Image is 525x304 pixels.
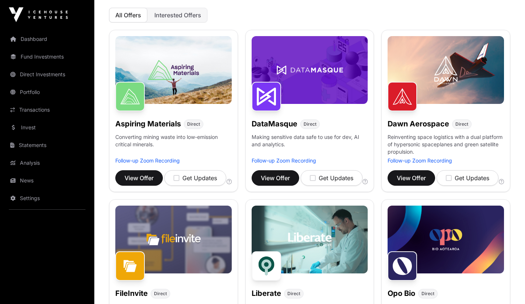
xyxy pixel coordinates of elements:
[388,157,452,164] a: Follow-up Zoom Recording
[154,291,167,297] span: Direct
[252,206,368,273] img: Liberate-Banner.jpg
[187,121,200,127] span: Direct
[252,36,368,104] img: DataMasque-Banner.jpg
[261,174,290,182] span: View Offer
[174,174,217,182] div: Get Updates
[388,206,504,273] img: Opo-Bio-Banner.jpg
[109,8,147,22] button: All Offers
[125,174,154,182] span: View Offer
[6,49,88,65] a: Fund Investments
[6,155,88,171] a: Analysis
[446,174,489,182] div: Get Updates
[6,66,88,83] a: Direct Investments
[6,137,88,153] a: Statements
[388,119,449,129] h1: Dawn Aerospace
[115,119,181,129] h1: Aspiring Materials
[310,174,353,182] div: Get Updates
[6,31,88,47] a: Dashboard
[488,269,525,304] iframe: Chat Widget
[252,251,281,281] img: Liberate
[6,119,88,136] a: Invest
[115,11,141,19] span: All Offers
[388,82,417,111] img: Dawn Aerospace
[115,251,145,281] img: FileInvite
[9,7,68,22] img: Icehouse Ventures Logo
[437,170,498,186] button: Get Updates
[115,288,148,298] h1: FileInvite
[6,172,88,189] a: News
[115,133,232,157] p: Converting mining waste into low-emission critical minerals.
[148,8,207,22] button: Interested Offers
[6,190,88,206] a: Settings
[388,133,504,157] p: Reinventing space logistics with a dual platform of hypersonic spaceplanes and green satellite pr...
[154,11,201,19] span: Interested Offers
[6,102,88,118] a: Transactions
[388,36,504,104] img: Dawn-Banner.jpg
[421,291,434,297] span: Direct
[115,170,163,186] button: View Offer
[304,121,316,127] span: Direct
[252,288,281,298] h1: Liberate
[455,121,468,127] span: Direct
[115,36,232,104] img: Aspiring-Banner.jpg
[115,157,180,164] a: Follow-up Zoom Recording
[115,82,145,111] img: Aspiring Materials
[397,174,426,182] span: View Offer
[115,206,232,273] img: File-Invite-Banner.jpg
[6,84,88,100] a: Portfolio
[388,251,417,281] img: Opo Bio
[287,291,300,297] span: Direct
[388,170,435,186] button: View Offer
[252,119,297,129] h1: DataMasque
[252,82,281,111] img: DataMasque
[252,133,368,157] p: Making sensitive data safe to use for dev, AI and analytics.
[164,170,226,186] button: Get Updates
[301,170,363,186] button: Get Updates
[388,288,415,298] h1: Opo Bio
[252,157,316,164] a: Follow-up Zoom Recording
[252,170,299,186] button: View Offer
